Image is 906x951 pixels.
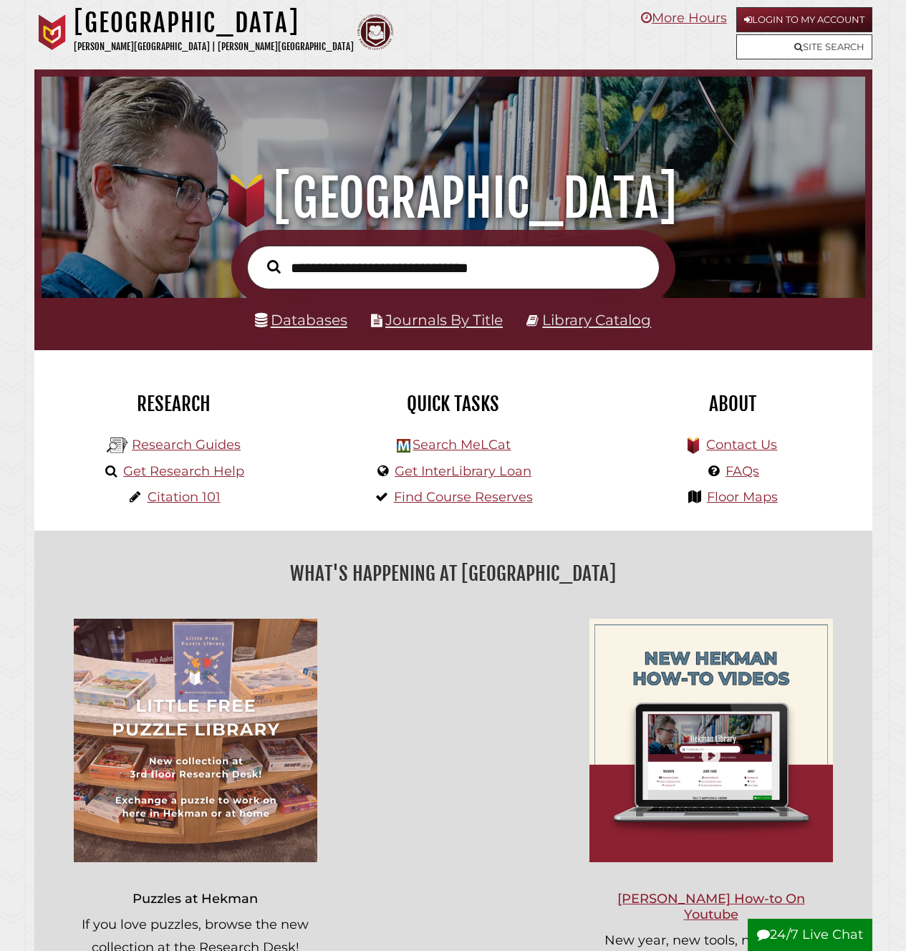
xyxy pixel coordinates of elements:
a: FAQs [726,463,759,479]
a: Contact Us [706,437,777,453]
a: Library Catalog [542,311,651,329]
a: Floor Maps [707,489,778,505]
h3: Puzzles at Hekman [74,891,317,907]
img: Hekman Library Logo [397,439,410,453]
h2: Quick Tasks [324,392,582,416]
h2: About [604,392,862,416]
a: More Hours [641,10,727,26]
a: Get Research Help [123,463,244,479]
h1: [GEOGRAPHIC_DATA] [54,167,851,230]
a: Citation 101 [148,489,221,505]
a: Site Search [736,34,872,59]
button: Search [260,256,288,277]
i: Search [267,259,281,274]
img: Calvin University [34,14,70,50]
h1: [GEOGRAPHIC_DATA] [74,7,354,39]
a: Get InterLibrary Loan [395,463,531,479]
p: [PERSON_NAME][GEOGRAPHIC_DATA] | [PERSON_NAME][GEOGRAPHIC_DATA] [74,39,354,55]
a: Research Guides [132,437,241,453]
h2: What's Happening at [GEOGRAPHIC_DATA] [45,557,862,590]
h2: Research [45,392,303,416]
img: Calvin Theological Seminary [357,14,393,50]
a: Search MeLCat [413,437,511,453]
img: Hekman Library Logo [107,435,128,456]
a: Login to My Account [736,7,872,32]
a: Databases [255,311,347,329]
a: Journals By Title [385,311,503,329]
a: Find Course Reserves [394,489,533,505]
a: [PERSON_NAME] How-to On Youtube [617,891,805,922]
